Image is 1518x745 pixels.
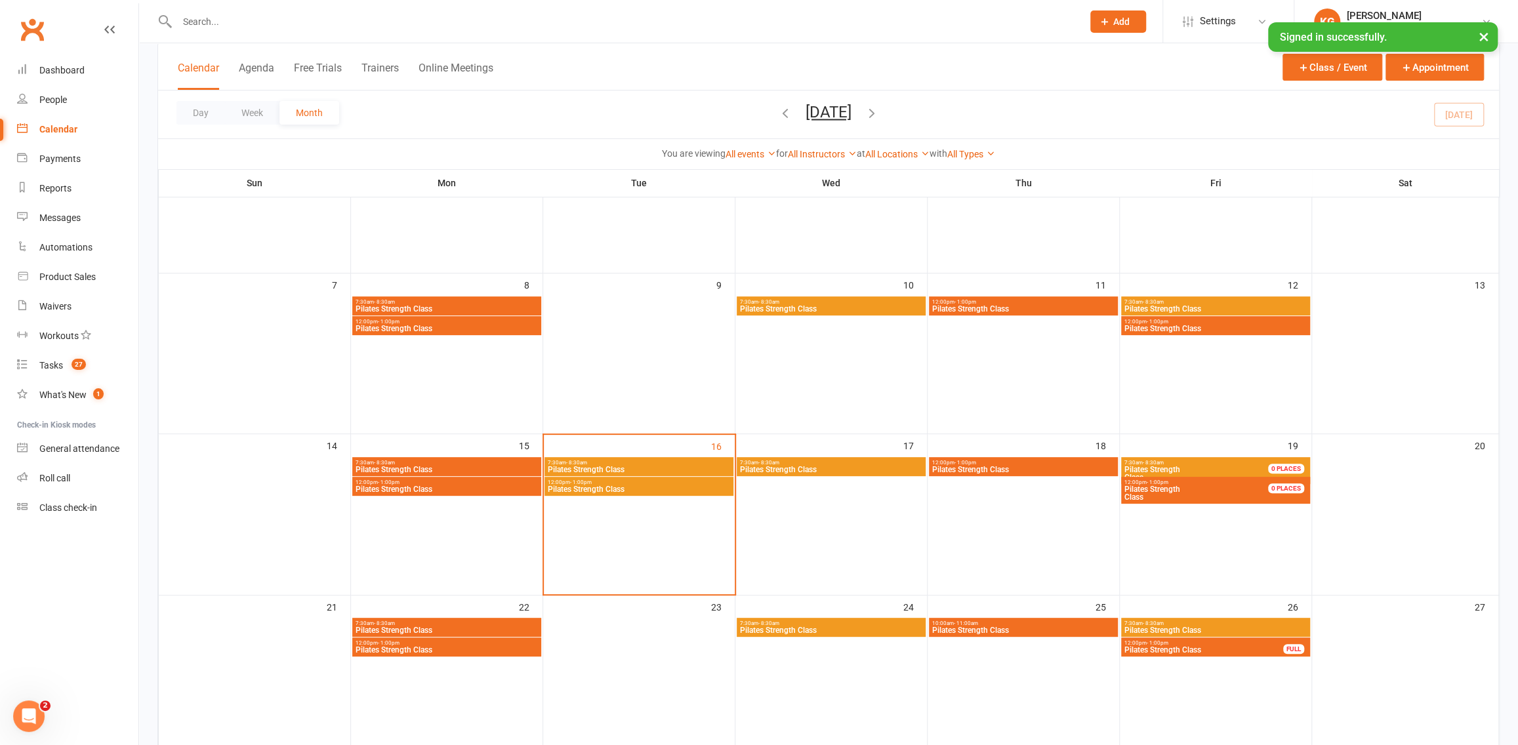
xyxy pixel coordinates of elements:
span: Settings [1200,7,1236,36]
span: Pilates Strength Class [547,466,731,473]
span: - 1:00pm [570,479,592,485]
button: Month [279,101,339,125]
span: Pilates Strength Class [1124,305,1307,313]
span: 7:30am [355,620,539,626]
span: 7:30am [1124,460,1284,466]
span: - 1:00pm [1147,479,1168,485]
span: Pilates Strength Class [355,626,539,634]
span: 10:00am [932,620,1115,626]
a: All events [726,149,776,159]
div: Tasks [39,360,63,371]
span: - 1:00pm [378,640,400,646]
div: Messages [39,212,81,223]
span: 1 [93,388,104,399]
button: [DATE] [806,103,851,121]
div: Reports [39,183,72,193]
span: 12:00pm [1124,479,1284,485]
span: Pilates Strength Class [355,325,539,332]
span: Pilates Strength [1124,465,1180,474]
a: Payments [17,144,138,174]
div: FULL [1283,644,1304,654]
div: 19 [1288,434,1311,456]
span: 12:00pm [932,460,1115,466]
button: × [1472,22,1496,50]
a: What's New1 [17,380,138,410]
span: - 1:00pm [378,319,400,325]
div: Waivers [39,301,72,312]
button: Online Meetings [419,62,493,90]
span: Pilates Strength Class [932,466,1115,473]
span: 12:00pm [547,479,731,485]
a: All Locations [865,149,930,159]
a: Calendar [17,115,138,144]
button: Class / Event [1282,54,1382,81]
span: Pilates Strength Class [932,305,1115,313]
span: - 11:00am [954,620,978,626]
span: - 1:00pm [954,299,976,305]
span: 7:30am [739,620,923,626]
div: 7 [332,273,350,295]
div: 17 [903,434,927,456]
span: 7:30am [739,299,923,305]
div: KG [1314,9,1340,35]
div: Dashboard [39,65,85,75]
div: 26 [1288,595,1311,617]
span: Pilates Strength Class [932,626,1115,634]
span: 7:30am [1124,299,1307,305]
th: Mon [351,169,543,197]
div: Automations [39,242,92,252]
span: Pilates Strength Class [355,466,539,473]
th: Sat [1312,169,1499,197]
span: Pilates Strength [1124,485,1180,494]
span: Pilates Strength Class [739,305,923,313]
a: Tasks 27 [17,351,138,380]
div: 23 [711,595,735,617]
button: Week [225,101,279,125]
div: [PERSON_NAME] [1347,10,1481,22]
span: 12:00pm [932,299,1115,305]
span: Pilates Strength Class [1124,646,1284,654]
span: Pilates Strength Class [355,646,539,654]
th: Wed [735,169,928,197]
span: 12:00pm [355,640,539,646]
div: 25 [1096,595,1119,617]
div: 15 [519,434,543,456]
div: 13 [1475,273,1498,295]
div: 22 [519,595,543,617]
span: - 8:30am [374,299,395,305]
div: 27 [1475,595,1498,617]
a: Waivers [17,292,138,321]
div: 16 [711,435,735,456]
a: All Instructors [788,149,857,159]
span: Add [1113,16,1130,27]
div: General attendance [39,443,119,454]
strong: with [930,148,947,159]
a: Class kiosk mode [17,493,138,523]
span: Pilates Strength Class [355,305,539,313]
div: 20 [1475,434,1498,456]
span: 27 [72,359,86,370]
a: People [17,85,138,115]
span: Pilates Strength Class [1124,626,1307,634]
span: - 8:30am [566,460,587,466]
span: 12:00pm [1124,640,1284,646]
a: Dashboard [17,56,138,85]
span: 7:30am [1124,620,1307,626]
button: Agenda [239,62,274,90]
span: - 8:30am [758,460,779,466]
button: Add [1090,10,1146,33]
button: Day [176,101,225,125]
span: 12:00pm [355,479,539,485]
div: Workouts [39,331,79,341]
a: Product Sales [17,262,138,292]
span: 12:00pm [355,319,539,325]
div: 0 PLACES [1268,464,1304,473]
button: Trainers [361,62,399,90]
span: 7:30am [355,460,539,466]
strong: at [857,148,865,159]
div: 11 [1096,273,1119,295]
span: - 8:30am [374,460,395,466]
a: Automations [17,233,138,262]
span: 7:30am [355,299,539,305]
th: Fri [1120,169,1312,197]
